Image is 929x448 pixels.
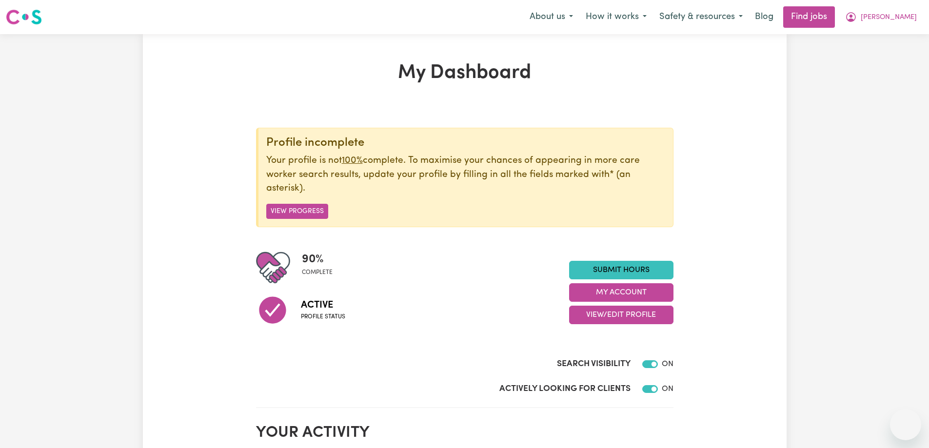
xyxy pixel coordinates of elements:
span: Active [301,298,345,312]
span: complete [302,268,333,277]
span: Profile status [301,312,345,321]
button: About us [523,7,579,27]
button: Safety & resources [653,7,749,27]
u: 100% [342,156,363,165]
span: ON [662,385,673,393]
span: ON [662,360,673,368]
div: Profile incomplete [266,136,665,150]
label: Actively Looking for Clients [499,383,631,395]
button: How it works [579,7,653,27]
img: Careseekers logo [6,8,42,26]
iframe: Button to launch messaging window [890,409,921,440]
a: Submit Hours [569,261,673,279]
span: 90 % [302,251,333,268]
h1: My Dashboard [256,61,673,85]
button: View Progress [266,204,328,219]
h2: Your activity [256,424,673,442]
button: My Account [839,7,923,27]
a: Blog [749,6,779,28]
button: My Account [569,283,673,302]
a: Careseekers logo [6,6,42,28]
button: View/Edit Profile [569,306,673,324]
p: Your profile is not complete. To maximise your chances of appearing in more care worker search re... [266,154,665,196]
span: [PERSON_NAME] [861,12,917,23]
label: Search Visibility [557,358,631,370]
a: Find jobs [783,6,835,28]
div: Profile completeness: 90% [302,251,340,285]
